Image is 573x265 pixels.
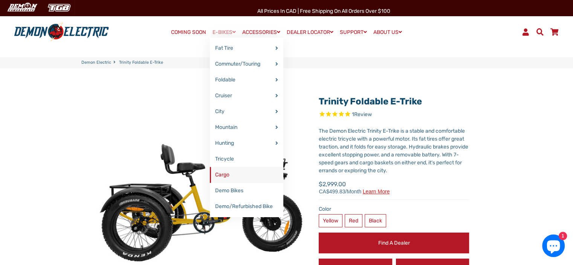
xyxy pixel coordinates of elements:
[210,183,283,199] a: Demo Bikes
[540,234,567,259] inbox-online-store-chat: Shopify online store chat
[319,205,469,213] label: Color
[168,27,209,38] a: COMING SOON
[210,119,283,135] a: Mountain
[337,27,370,38] a: SUPPORT
[81,60,111,66] a: Demon Electric
[210,88,283,104] a: Cruiser
[210,40,283,56] a: Fat Tire
[4,2,40,14] img: Demon Electric
[284,27,336,38] a: DEALER LOCATOR
[319,110,469,119] span: Rated 5.0 out of 5 stars 1 reviews
[11,22,112,42] img: Demon Electric logo
[240,27,283,38] a: ACCESSORIES
[210,135,283,151] a: Hunting
[352,112,372,118] span: 1 reviews
[210,167,283,183] a: Cargo
[345,214,362,227] label: Red
[319,96,422,107] a: Trinity Foldable E-Trike
[371,27,405,38] a: ABOUT US
[319,214,342,227] label: Yellow
[210,56,283,72] a: Commuter/Touring
[210,27,238,38] a: E-BIKES
[257,8,390,14] span: All Prices in CAD | Free shipping on all orders over $100
[210,104,283,119] a: City
[319,233,469,253] a: Find a Dealer
[365,214,386,227] label: Black
[210,72,283,88] a: Foldable
[319,180,390,194] span: $2,999.00
[210,199,283,214] a: Demo/Refurbished Bike
[354,112,372,118] span: Review
[119,60,163,66] span: Trinity Foldable E-Trike
[319,127,469,175] div: The Demon Electric Trinity E-Trike is a stable and comfortable electric tricycle with a powerful ...
[44,2,75,14] img: TGB Canada
[210,151,283,167] a: Tricycle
